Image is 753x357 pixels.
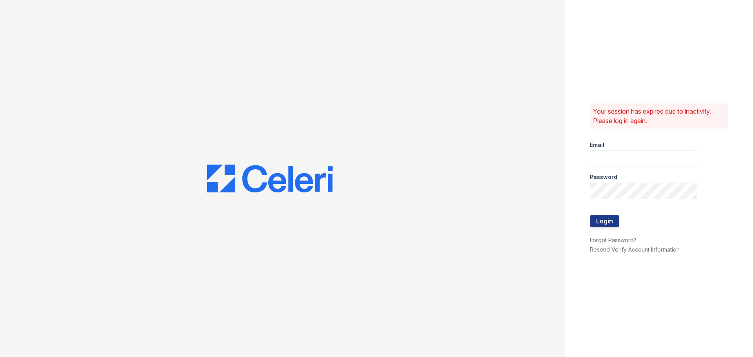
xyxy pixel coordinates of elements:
button: Login [590,215,619,227]
a: Forgot Password? [590,237,637,243]
a: Resend Verify Account Information [590,246,680,253]
label: Email [590,141,604,149]
p: Your session has expired due to inactivity. Please log in again. [593,107,725,125]
img: CE_Logo_Blue-a8612792a0a2168367f1c8372b55b34899dd931a85d93a1a3d3e32e68fde9ad4.png [207,165,333,193]
label: Password [590,173,617,181]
